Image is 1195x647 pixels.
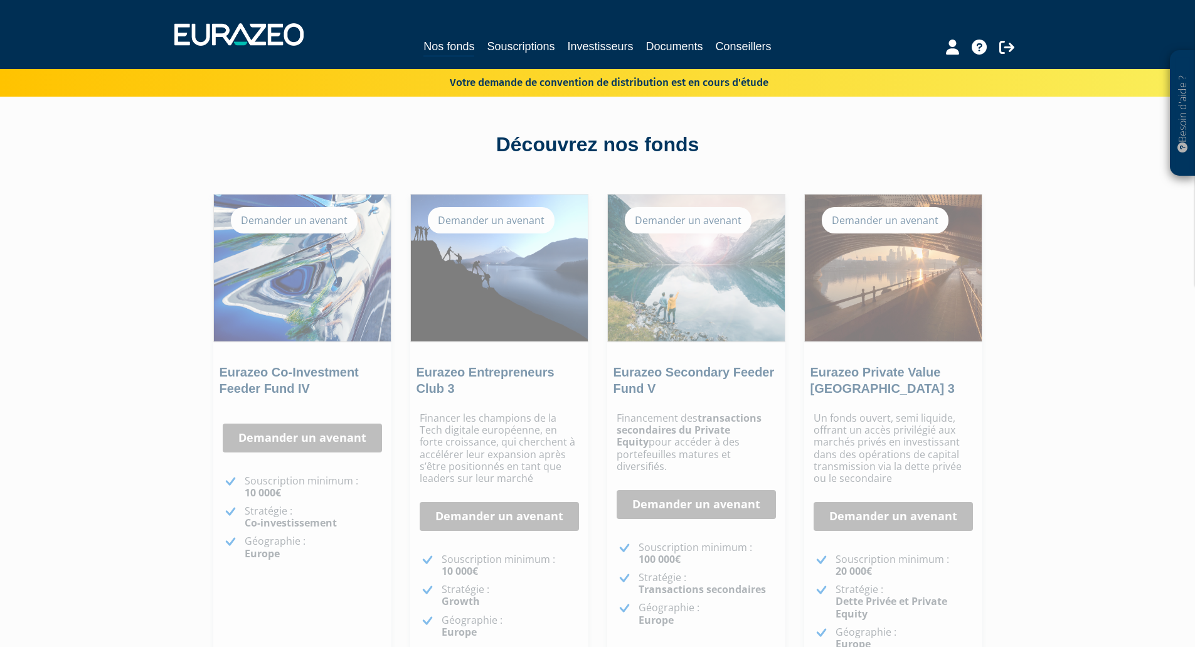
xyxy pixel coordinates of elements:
[240,131,955,159] div: Découvrez nos fonds
[639,582,766,596] strong: Transactions secondaires
[245,475,382,499] p: Souscription minimum :
[608,195,785,341] img: Eurazeo Secondary Feeder Fund V
[646,38,703,55] a: Documents
[442,553,579,577] p: Souscription minimum :
[423,38,474,57] a: Nos fonds
[442,594,480,608] strong: Growth
[814,412,973,484] p: Un fonds ouvert, semi liquide, offrant un accès privilégié aux marchés privés en investissant dan...
[220,365,359,395] a: Eurazeo Co-Investment Feeder Fund IV
[442,564,478,578] strong: 10 000€
[411,195,588,341] img: Eurazeo Entrepreneurs Club 3
[836,594,947,620] strong: Dette Privée et Private Equity
[1176,57,1190,170] p: Besoin d'aide ?
[639,572,776,596] p: Stratégie :
[428,207,555,233] div: Demander un avenant
[442,625,477,639] strong: Europe
[836,564,872,578] strong: 20 000€
[625,207,752,233] div: Demander un avenant
[245,535,382,559] p: Géographie :
[245,547,280,560] strong: Europe
[639,542,776,565] p: Souscription minimum :
[245,486,281,500] strong: 10 000€
[613,365,775,395] a: Eurazeo Secondary Feeder Fund V
[442,584,579,607] p: Stratégie :
[639,552,681,566] strong: 100 000€
[805,195,982,341] img: Eurazeo Private Value Europe 3
[442,614,579,638] p: Géographie :
[245,505,382,529] p: Stratégie :
[223,424,382,452] a: Demander un avenant
[716,38,772,55] a: Conseillers
[617,490,776,519] a: Demander un avenant
[810,365,955,395] a: Eurazeo Private Value [GEOGRAPHIC_DATA] 3
[245,516,337,530] strong: Co-investissement
[639,613,674,627] strong: Europe
[822,207,948,233] div: Demander un avenant
[617,412,776,473] p: Financement des pour accéder à des portefeuilles matures et diversifiés.
[567,38,633,55] a: Investisseurs
[814,502,973,531] a: Demander un avenant
[639,602,776,626] p: Géographie :
[836,553,973,577] p: Souscription minimum :
[214,195,391,341] img: Eurazeo Co-Investment Feeder Fund IV
[420,412,579,484] p: Financer les champions de la Tech digitale européenne, en forte croissance, qui cherchent à accél...
[420,502,579,531] a: Demander un avenant
[174,23,304,46] img: 1732889491-logotype_eurazeo_blanc_rvb.png
[617,411,762,449] strong: transactions secondaires du Private Equity
[413,72,768,90] p: Votre demande de convention de distribution est en cours d'étude
[836,584,973,620] p: Stratégie :
[417,365,555,395] a: Eurazeo Entrepreneurs Club 3
[231,207,358,233] div: Demander un avenant
[487,38,555,55] a: Souscriptions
